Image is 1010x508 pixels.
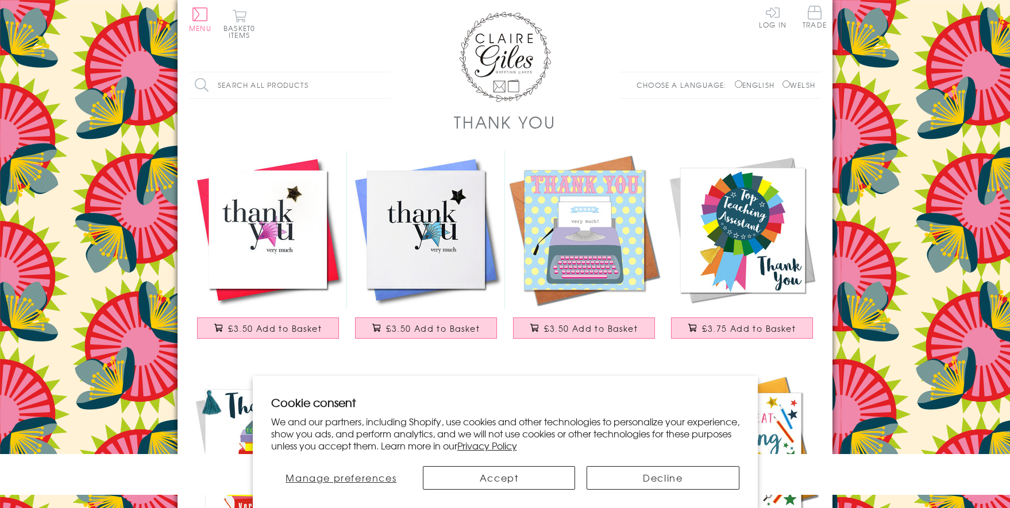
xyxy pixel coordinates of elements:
span: Menu [189,23,211,33]
button: £3.50 Add to Basket [355,317,498,339]
label: Welsh [782,80,815,90]
input: Search [379,72,390,98]
p: We and our partners, including Shopify, use cookies and other technologies to personalize your ex... [271,416,739,451]
a: Thank You Card, Pink Star, Thank You Very Much, Embellished with a padded star £3.50 Add to Basket [189,151,347,350]
input: Welsh [782,80,790,88]
span: £3.50 Add to Basket [544,323,638,334]
label: English [735,80,780,90]
a: Thank You Card, Blue Star, Thank You Very Much, Embellished with a padded star £3.50 Add to Basket [347,151,505,350]
input: English [735,80,742,88]
button: Menu [189,7,211,32]
button: £3.50 Add to Basket [197,317,340,339]
span: Trade [803,6,827,28]
button: £3.50 Add to Basket [513,317,656,339]
span: £3.75 Add to Basket [702,323,796,334]
button: Decline [587,466,739,490]
a: Privacy Policy [457,439,517,452]
img: Claire Giles Greetings Cards [459,11,551,102]
img: Thank You Card, Blue Star, Thank You Very Much, Embellished with a padded star [347,151,505,309]
a: Thank You Teaching Assistant Card, Rosette, Embellished with a colourful tassel £3.75 Add to Basket [663,151,821,350]
a: Thank You Card, Typewriter, Thank You Very Much! £3.50 Add to Basket [505,151,663,350]
a: Trade [803,6,827,30]
img: Thank You Teaching Assistant Card, Rosette, Embellished with a colourful tassel [663,151,821,309]
span: 0 items [229,23,255,40]
input: Search all products [189,72,390,98]
button: Basket0 items [223,9,255,38]
h2: Cookie consent [271,394,739,410]
span: £3.50 Add to Basket [386,323,480,334]
img: Thank You Card, Pink Star, Thank You Very Much, Embellished with a padded star [189,151,347,309]
p: Choose a language: [637,80,733,90]
button: Accept [423,466,575,490]
button: Manage preferences [271,466,411,490]
h1: Thank You [454,110,556,134]
button: £3.75 Add to Basket [671,317,814,339]
span: £3.50 Add to Basket [228,323,322,334]
span: Manage preferences [286,471,396,484]
img: Thank You Card, Typewriter, Thank You Very Much! [505,151,663,309]
a: Log In [759,6,787,28]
